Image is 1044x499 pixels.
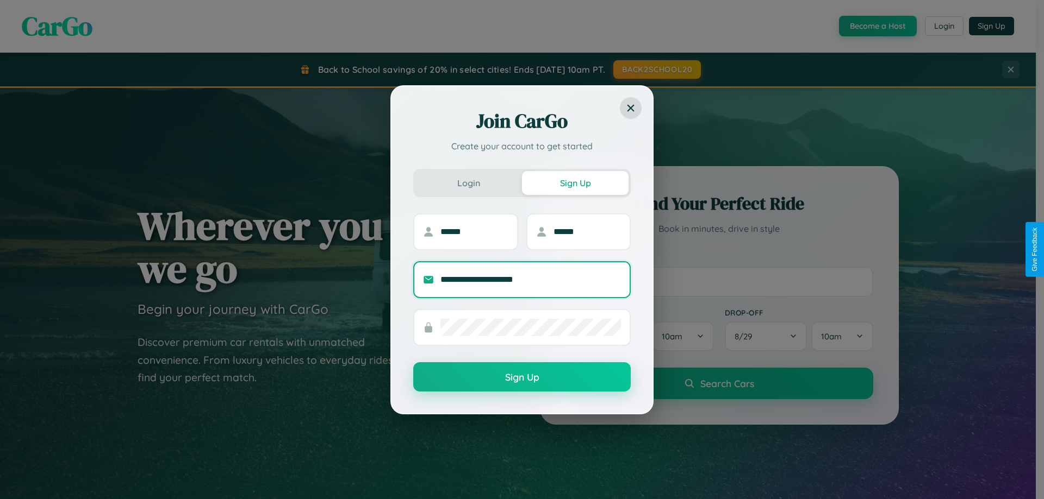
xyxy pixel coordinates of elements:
p: Create your account to get started [413,140,631,153]
button: Sign Up [522,171,629,195]
button: Sign Up [413,362,631,391]
button: Login [415,171,522,195]
div: Give Feedback [1031,228,1039,271]
h2: Join CarGo [413,108,631,134]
